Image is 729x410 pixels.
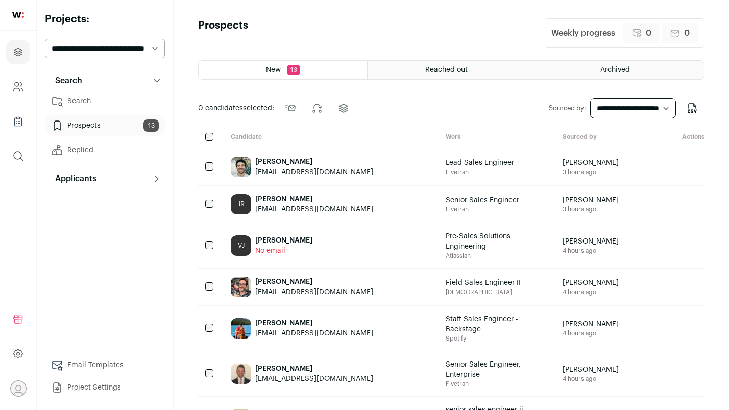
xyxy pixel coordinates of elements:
[446,158,514,168] span: Lead Sales Engineer
[45,168,165,189] button: Applicants
[549,104,586,112] label: Sourced by:
[563,365,619,375] span: [PERSON_NAME]
[198,18,248,48] h1: Prospects
[231,277,251,297] img: c63b97b39ce38ac5d123a91094ceb49f78d48b84ab26dca679adb56b9827c09a
[627,133,704,142] div: Actions
[446,314,546,334] span: Staff Sales Engineer - Backstage
[6,109,30,134] a: Company Lists
[231,318,251,339] img: d1e939b69900522a2b97d7caca935b47a1497de90ef535103ac2086fef60496e
[563,236,619,247] span: [PERSON_NAME]
[45,355,165,375] a: Email Templates
[6,75,30,99] a: Company and ATS Settings
[45,115,165,136] a: Prospects13
[563,375,619,383] span: 4 hours ago
[536,61,704,79] a: Archived
[368,61,536,79] a: Reached out
[231,157,251,177] img: 44604921d04a5adff840d1e7fe048d82fb54882b8734e4def5d9252c6d2c025c
[446,288,521,296] span: [DEMOGRAPHIC_DATA]
[446,278,521,288] span: Field Sales Engineer II
[287,65,300,75] span: 13
[255,167,373,177] div: [EMAIL_ADDRESS][DOMAIN_NAME]
[231,235,251,256] div: VJ
[563,278,619,288] span: [PERSON_NAME]
[551,27,615,39] div: Weekly progress
[255,157,373,167] div: [PERSON_NAME]
[6,40,30,64] a: Projects
[438,133,554,142] div: Work
[446,205,519,213] span: Fivetran
[446,334,546,343] span: Spotify
[563,319,619,329] span: [PERSON_NAME]
[255,277,373,287] div: [PERSON_NAME]
[563,168,619,176] span: 3 hours ago
[255,318,373,328] div: [PERSON_NAME]
[446,168,514,176] span: Fivetran
[255,287,373,297] div: [EMAIL_ADDRESS][DOMAIN_NAME]
[255,328,373,339] div: [EMAIL_ADDRESS][DOMAIN_NAME]
[45,140,165,160] a: Replied
[231,194,251,214] div: JR
[255,204,373,214] div: [EMAIL_ADDRESS][DOMAIN_NAME]
[563,247,619,255] span: 4 hours ago
[255,374,373,384] div: [EMAIL_ADDRESS][DOMAIN_NAME]
[45,70,165,91] button: Search
[255,194,373,204] div: [PERSON_NAME]
[446,359,546,380] span: Senior Sales Engineer, Enterprise
[45,91,165,111] a: Search
[684,27,690,39] span: 0
[563,329,619,337] span: 4 hours ago
[198,103,274,113] span: selected:
[446,252,546,260] span: Atlassian
[49,173,96,185] p: Applicants
[266,66,281,74] span: New
[255,246,312,256] div: No email
[143,119,159,132] span: 13
[223,133,438,142] div: Candidate
[680,96,704,120] button: Export to CSV
[49,75,82,87] p: Search
[12,12,24,18] img: wellfound-shorthand-0d5821cbd27db2630d0214b213865d53afaa358527fdda9d0ea32b1df1b89c2c.svg
[45,12,165,27] h2: Projects:
[646,27,651,39] span: 0
[255,364,373,374] div: [PERSON_NAME]
[554,133,627,142] div: Sourced by
[425,66,468,74] span: Reached out
[563,158,619,168] span: [PERSON_NAME]
[10,380,27,397] button: Open dropdown
[255,235,312,246] div: [PERSON_NAME]
[563,205,619,213] span: 3 hours ago
[446,231,546,252] span: Pre-Sales Solutions Engineering
[563,195,619,205] span: [PERSON_NAME]
[563,288,619,296] span: 4 hours ago
[231,364,251,384] img: 153c50a9085e0f4f1262264ed286439aff63d7a55038c2d14472cd04a03cd48e
[600,66,630,74] span: Archived
[198,105,243,112] span: 0 candidates
[45,377,165,398] a: Project Settings
[446,380,546,388] span: Fivetran
[446,195,519,205] span: Senior Sales Engineer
